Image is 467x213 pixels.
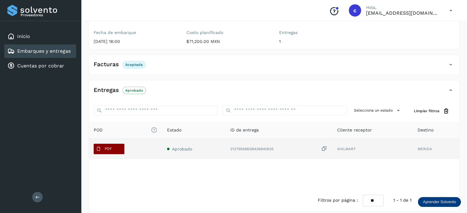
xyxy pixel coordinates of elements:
p: Aprobado [125,88,143,93]
label: Entregas [279,30,362,35]
div: Embarques y entregas [4,44,76,58]
span: ID de entrega [230,127,259,133]
div: Inicio [4,30,76,43]
span: Filtros por página : [318,197,358,203]
div: FacturasAceptada [89,59,459,75]
span: Estado [167,127,181,133]
div: Cuentas por cobrar [4,59,76,73]
span: POD [94,127,157,133]
div: Aprender Solvento [418,197,461,207]
p: [DATE] 18:00 [94,39,177,44]
a: Inicio [17,33,30,39]
span: Limpiar filtros [414,108,439,114]
button: Selecciona un estado [352,105,404,116]
td: WALMART [332,139,413,159]
a: Embarques y entregas [17,48,71,54]
p: Proveedores [21,13,74,17]
p: Aceptada [125,63,143,67]
span: Destino [418,127,434,133]
button: PDF [94,144,124,154]
a: Cuentas por cobrar [17,63,64,69]
div: 2127956960|6436940635 [230,146,327,152]
span: Cliente receptor [337,127,372,133]
p: Hola, [366,5,440,10]
label: Fecha de embarque [94,30,177,35]
p: 1 [279,39,362,44]
h4: Entregas [94,87,119,94]
div: EntregasAprobado [89,85,459,101]
h4: Facturas [94,61,119,68]
span: 1 - 1 de 1 [393,197,411,203]
p: $71,200.00 MXN [186,39,269,44]
p: Aprender Solvento [423,200,456,204]
button: Limpiar filtros [409,105,454,117]
span: Aprobado [172,146,192,151]
p: cuentasespeciales8_met@castores.com.mx [366,10,440,16]
label: Costo planificado [186,30,269,35]
td: MERIDA [413,139,459,159]
p: PDF [105,146,112,151]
